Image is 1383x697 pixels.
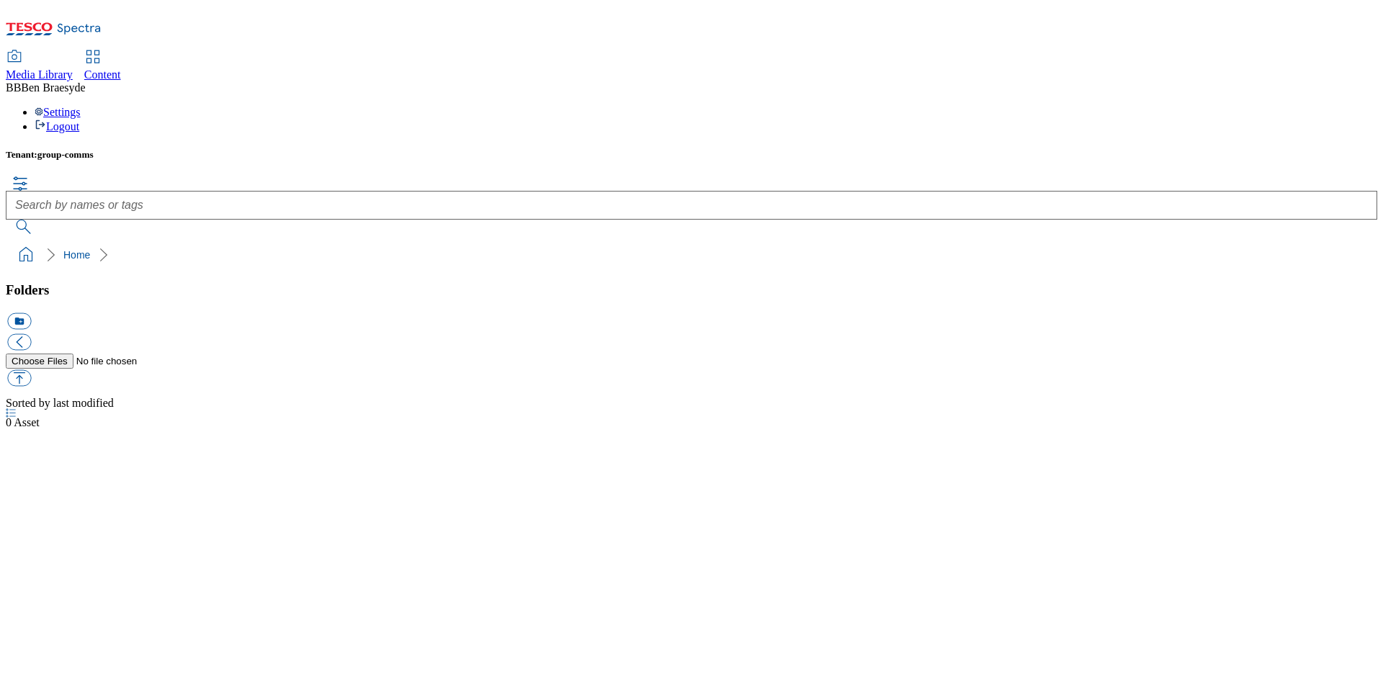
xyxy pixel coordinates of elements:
a: Home [63,249,90,261]
a: Content [84,51,121,81]
input: Search by names or tags [6,191,1377,220]
span: group-comms [37,149,94,160]
span: Media Library [6,68,73,81]
a: home [14,243,37,266]
span: Sorted by last modified [6,397,114,409]
a: Logout [35,120,79,132]
h3: Folders [6,282,1377,298]
span: BB [6,81,21,94]
span: Content [84,68,121,81]
h5: Tenant: [6,149,1377,161]
span: Asset [6,416,40,428]
nav: breadcrumb [6,241,1377,269]
a: Settings [35,106,81,118]
a: Media Library [6,51,73,81]
span: Ben Braesyde [21,81,85,94]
